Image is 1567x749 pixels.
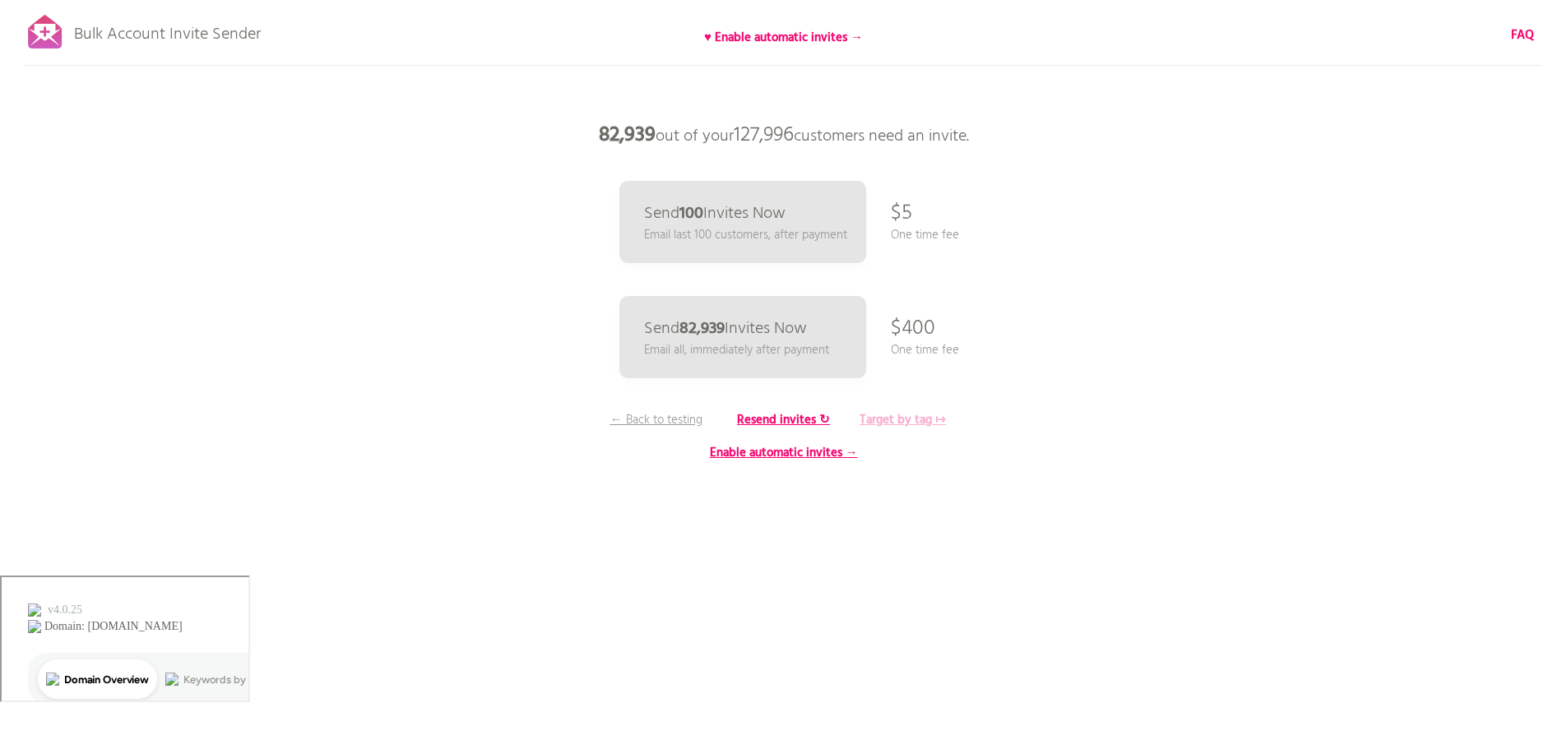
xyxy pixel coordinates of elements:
[891,304,935,354] p: $400
[182,97,277,108] div: Keywords by Traffic
[860,410,946,430] b: Target by tag ↦
[164,95,177,109] img: tab_keywords_by_traffic_grey.svg
[891,341,959,359] p: One time fee
[891,189,912,238] p: $5
[891,226,959,244] p: One time fee
[44,95,58,109] img: tab_domain_overview_orange.svg
[1511,25,1534,45] b: FAQ
[74,10,261,51] p: Bulk Account Invite Sender
[26,26,39,39] img: logo_orange.svg
[26,43,39,56] img: website_grey.svg
[1511,26,1534,44] a: FAQ
[43,43,181,56] div: Domain: [DOMAIN_NAME]
[537,111,1031,160] p: out of your customers need an invite.
[644,226,847,244] p: Email last 100 customers, after payment
[599,119,656,152] b: 82,939
[644,206,786,222] p: Send Invites Now
[679,201,703,227] b: 100
[704,28,863,48] b: ♥ Enable automatic invites →
[619,296,866,378] a: Send82,939Invites Now Email all, immediately after payment
[734,119,794,152] span: 127,996
[710,443,858,463] b: Enable automatic invites →
[63,97,147,108] div: Domain Overview
[679,316,725,342] b: 82,939
[595,411,718,429] p: ← Back to testing
[619,181,866,263] a: Send100Invites Now Email last 100 customers, after payment
[644,341,829,359] p: Email all, immediately after payment
[46,26,81,39] div: v 4.0.25
[644,321,807,337] p: Send Invites Now
[737,410,830,430] b: Resend invites ↻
